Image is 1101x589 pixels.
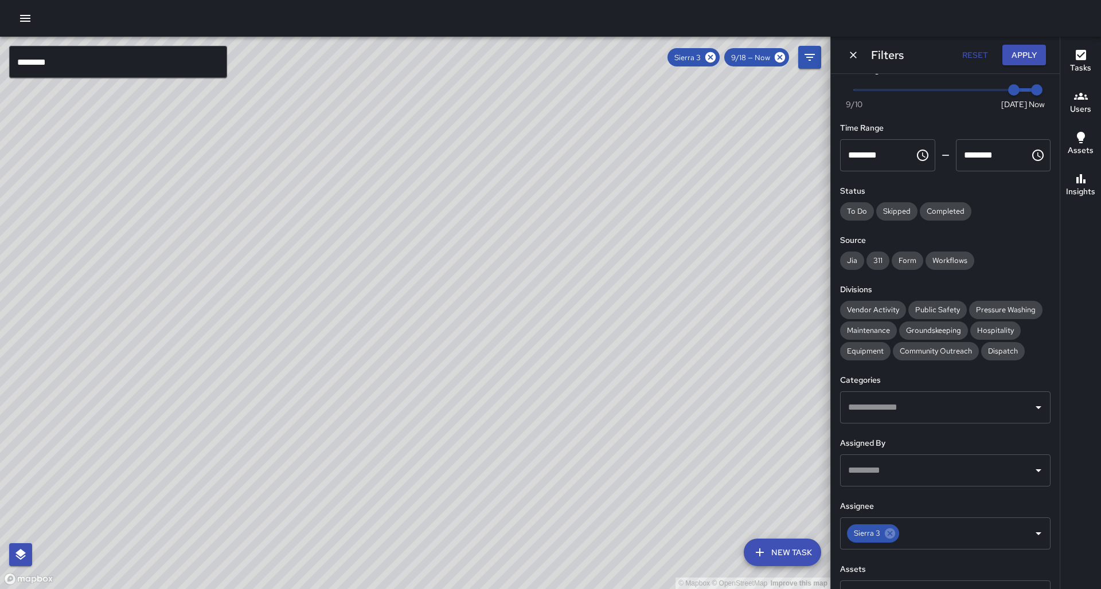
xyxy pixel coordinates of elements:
[667,48,720,66] div: Sierra 3
[908,305,967,315] span: Public Safety
[840,301,906,319] div: Vendor Activity
[969,305,1043,315] span: Pressure Washing
[866,252,889,270] div: 311
[899,325,968,335] span: Groundskeeping
[899,321,968,340] div: Groundskeeping
[908,301,967,319] div: Public Safety
[840,185,1051,198] h6: Status
[840,325,897,335] span: Maintenance
[892,252,923,270] div: Form
[893,346,979,356] span: Community Outreach
[1060,41,1101,83] button: Tasks
[840,437,1051,450] h6: Assigned By
[845,46,862,64] button: Dismiss
[866,256,889,265] span: 311
[744,539,821,566] button: New Task
[1060,124,1101,165] button: Assets
[847,524,899,543] div: Sierra 3
[1066,186,1095,198] h6: Insights
[1026,144,1049,167] button: Choose time, selected time is 11:59 PM
[840,284,1051,296] h6: Divisions
[1070,62,1091,74] h6: Tasks
[911,144,934,167] button: Choose time, selected time is 12:00 AM
[926,256,974,265] span: Workflows
[920,202,971,221] div: Completed
[1030,525,1047,541] button: Open
[840,563,1051,576] h6: Assets
[981,342,1025,360] div: Dispatch
[1060,83,1101,124] button: Users
[876,202,918,221] div: Skipped
[970,325,1021,335] span: Hospitality
[1001,99,1027,110] span: [DATE]
[840,252,864,270] div: Jia
[840,206,874,216] span: To Do
[969,301,1043,319] div: Pressure Washing
[981,346,1025,356] span: Dispatch
[840,122,1051,135] h6: Time Range
[1070,103,1091,116] h6: Users
[893,342,979,360] div: Community Outreach
[970,321,1021,340] div: Hospitality
[840,321,897,340] div: Maintenance
[926,252,974,270] div: Workflows
[840,374,1051,387] h6: Categories
[1068,144,1094,157] h6: Assets
[846,99,862,110] span: 9/10
[724,53,777,62] span: 9/18 — Now
[840,342,891,360] div: Equipment
[1002,45,1046,66] button: Apply
[840,256,864,265] span: Jia
[1060,165,1101,206] button: Insights
[667,53,708,62] span: Sierra 3
[892,256,923,265] span: Form
[724,48,789,66] div: 9/18 — Now
[840,305,906,315] span: Vendor Activity
[1030,462,1047,478] button: Open
[840,346,891,356] span: Equipment
[920,206,971,216] span: Completed
[876,206,918,216] span: Skipped
[871,46,904,64] h6: Filters
[956,45,993,66] button: Reset
[1029,99,1045,110] span: Now
[840,234,1051,247] h6: Source
[840,202,874,221] div: To Do
[1030,399,1047,415] button: Open
[798,46,821,69] button: Filters
[840,500,1051,513] h6: Assignee
[847,527,887,540] span: Sierra 3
